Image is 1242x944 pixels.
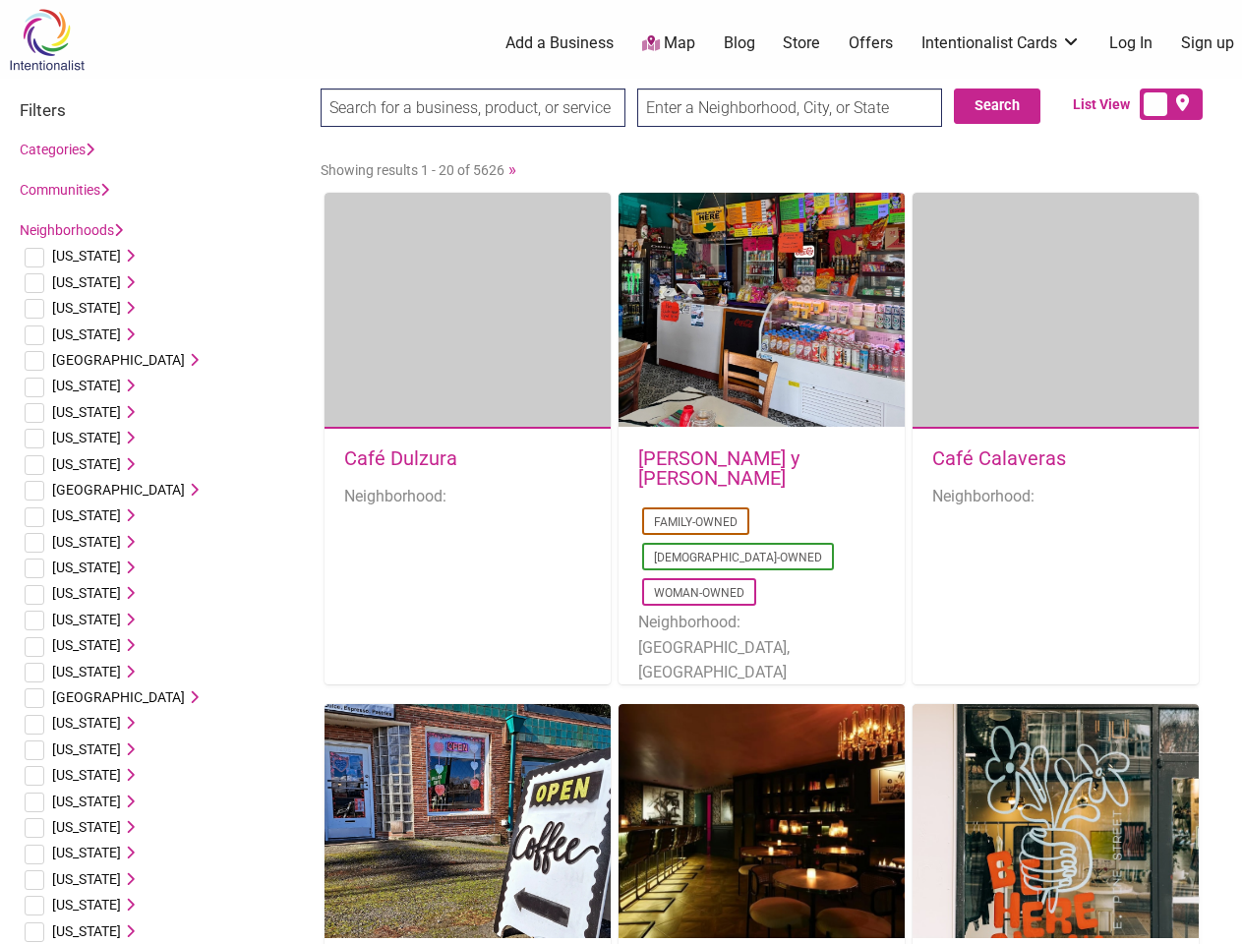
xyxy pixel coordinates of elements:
a: Communities [20,182,109,198]
span: [US_STATE] [52,664,121,679]
a: Family-Owned [654,515,738,529]
input: Enter a Neighborhood, City, or State [637,88,942,127]
a: Café Dulzura [344,446,457,470]
span: [US_STATE] [52,248,121,264]
span: [US_STATE] [52,871,121,887]
a: Intentionalist Cards [921,32,1081,54]
a: Add a Business [505,32,614,54]
li: Neighborhood: [344,484,591,509]
span: [US_STATE] [52,507,121,523]
li: Neighborhood: [GEOGRAPHIC_DATA], [GEOGRAPHIC_DATA] [638,610,885,685]
input: Search for a business, product, or service [321,88,625,127]
button: Search [954,88,1040,124]
span: [US_STATE] [52,897,121,913]
span: [GEOGRAPHIC_DATA] [52,689,185,705]
span: [US_STATE] [52,741,121,757]
span: [US_STATE] [52,300,121,316]
span: [US_STATE] [52,923,121,939]
span: Showing results 1 - 20 of 5626 [321,162,504,178]
a: Blog [724,32,755,54]
span: [GEOGRAPHIC_DATA] [52,482,185,498]
a: » [508,159,516,179]
span: [US_STATE] [52,845,121,860]
span: [US_STATE] [52,378,121,393]
span: [US_STATE] [52,456,121,472]
span: [US_STATE] [52,560,121,575]
a: Sign up [1181,32,1234,54]
span: List View [1073,94,1140,115]
span: [US_STATE] [52,794,121,809]
a: Offers [849,32,893,54]
span: [US_STATE] [52,585,121,601]
span: [US_STATE] [52,637,121,653]
span: [US_STATE] [52,326,121,342]
a: Neighborhoods [20,222,123,238]
h3: Filters [20,100,301,120]
a: Categories [20,142,94,157]
a: Café Calaveras [932,446,1066,470]
a: Log In [1109,32,1153,54]
span: [US_STATE] [52,767,121,783]
span: [US_STATE] [52,534,121,550]
span: [US_STATE] [52,404,121,420]
a: [DEMOGRAPHIC_DATA]-Owned [654,551,822,564]
a: Store [783,32,820,54]
a: [PERSON_NAME] y [PERSON_NAME] [638,446,799,490]
span: [US_STATE] [52,819,121,835]
li: Neighborhood: [932,484,1179,509]
span: [US_STATE] [52,715,121,731]
a: Map [642,32,695,55]
span: [US_STATE] [52,274,121,290]
span: [GEOGRAPHIC_DATA] [52,352,185,368]
span: [US_STATE] [52,430,121,445]
span: [US_STATE] [52,612,121,627]
a: Woman-Owned [654,586,744,600]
